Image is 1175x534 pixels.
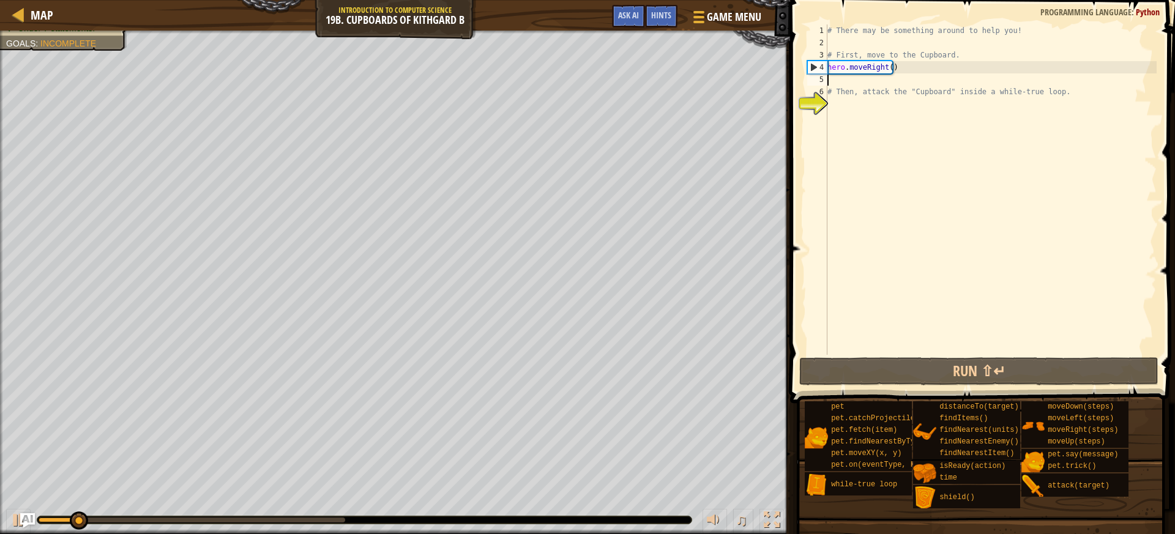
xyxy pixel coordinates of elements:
button: Ctrl + P: Play [6,509,31,534]
span: moveDown(steps) [1048,402,1114,411]
a: Map [24,7,53,23]
img: portrait.png [1021,414,1045,437]
div: 3 [807,49,827,61]
span: Map [31,7,53,23]
span: findNearest(units) [939,426,1019,434]
span: Incomplete [40,39,96,48]
div: 2 [807,37,827,49]
img: portrait.png [913,420,936,443]
button: Adjust volume [703,509,727,534]
span: findNearestEnemy() [939,437,1019,446]
button: Toggle fullscreen [759,509,784,534]
img: portrait.png [805,473,828,497]
img: portrait.png [805,426,828,449]
div: 7 [807,98,827,110]
span: moveRight(steps) [1048,426,1118,434]
button: Ask AI [612,5,645,28]
span: findItems() [939,414,988,423]
div: 5 [807,73,827,86]
span: distanceTo(target) [939,402,1019,411]
span: moveUp(steps) [1048,437,1105,446]
button: Game Menu [684,5,769,34]
span: pet.catchProjectile(arrow) [831,414,946,423]
span: time [939,473,957,482]
span: attack(target) [1048,481,1110,490]
span: isReady(action) [939,462,1005,470]
span: findNearestItem() [939,449,1014,458]
img: portrait.png [1021,475,1045,498]
div: 1 [807,24,827,37]
span: : [35,39,40,48]
button: Ask AI [20,513,35,528]
button: Run ⇧↵ [799,357,1158,385]
span: pet.on(eventType, handler) [831,461,946,469]
div: 4 [808,61,827,73]
span: moveLeft(steps) [1048,414,1114,423]
span: pet.findNearestByType(type) [831,437,950,446]
button: ♫ [733,509,754,534]
span: pet.trick() [1048,462,1096,470]
span: shield() [939,493,975,502]
span: Goals [6,39,35,48]
span: pet.fetch(item) [831,426,897,434]
span: Game Menu [707,9,761,25]
span: Programming language [1040,6,1132,18]
img: portrait.png [1021,450,1045,473]
span: while-true loop [831,480,897,489]
img: portrait.png [913,486,936,510]
span: : [1132,6,1136,18]
span: pet.moveXY(x, y) [831,449,901,458]
span: pet.say(message) [1048,450,1118,459]
span: Ask AI [618,9,639,21]
div: 6 [807,86,827,98]
span: Hints [651,9,671,21]
span: ♫ [736,511,748,529]
span: pet [831,402,845,411]
span: Python [1136,6,1160,18]
img: portrait.png [913,462,936,485]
